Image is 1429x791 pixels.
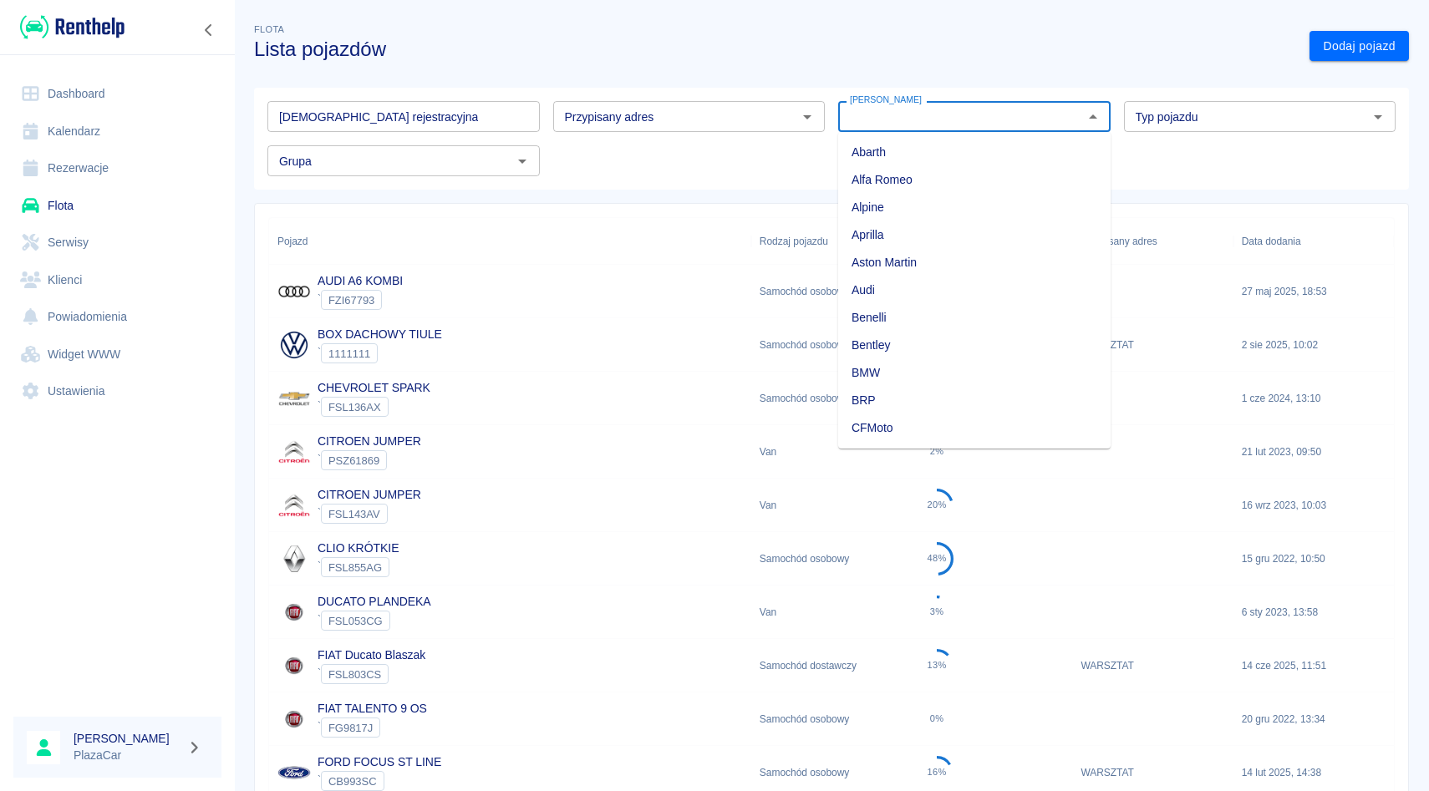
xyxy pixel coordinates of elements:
[850,94,922,106] label: [PERSON_NAME]
[1233,692,1394,746] div: 20 gru 2022, 13:34
[838,442,1111,469] li: Chevrolet
[751,586,912,639] div: Van
[322,722,379,734] span: FG9817J
[277,756,311,789] img: Image
[318,343,442,363] div: `
[838,221,1111,249] li: Aprilla
[1072,218,1233,265] div: Przypisany adres
[318,488,421,501] a: CITROEN JUMPER
[1242,218,1301,265] div: Data dodania
[13,298,221,336] a: Powiadomienia
[760,218,828,265] div: Rodzaj pojazdu
[20,13,125,41] img: Renthelp logo
[318,755,441,768] a: FORD FOCUS ST LINE
[318,327,442,341] a: BOX DACHOWY TIULE
[13,13,125,41] a: Renthelp logo
[318,290,403,310] div: `
[1233,479,1394,532] div: 16 wrz 2023, 10:03
[751,318,912,372] div: Samochód osobowy
[751,692,912,746] div: Samochód osobowy
[318,397,430,417] div: `
[318,702,427,715] a: FIAT TALENTO 9 OS
[838,304,1111,332] li: Benelli
[322,561,389,574] span: FSL855AG
[74,747,181,764] p: PlazaCar
[74,730,181,747] h6: [PERSON_NAME]
[1072,318,1233,372] div: WARSZTAT
[318,557,399,577] div: `
[318,541,399,555] a: CLIO KRÓTKIE
[277,702,311,736] img: Image
[1072,639,1233,692] div: WARSZTAT
[930,713,944,724] div: 0%
[928,499,947,510] div: 20%
[13,187,221,225] a: Flota
[318,664,425,684] div: `
[930,446,944,457] div: 2%
[838,249,1111,276] li: Aston Martin
[930,606,944,617] div: 3%
[838,139,1111,166] li: Abarth
[277,382,311,415] img: Image
[1233,425,1394,479] div: 21 lut 2023, 09:50
[751,372,912,425] div: Samochód osobowy
[322,668,388,681] span: FSL803CS
[1233,372,1394,425] div: 1 cze 2024, 13:10
[277,275,311,308] img: Image
[1233,639,1394,692] div: 14 cze 2025, 11:51
[838,332,1111,359] li: Bentley
[751,265,912,318] div: Samochód osobowy
[277,435,311,469] img: Image
[277,328,311,362] img: Image
[1233,318,1394,372] div: 2 sie 2025, 10:02
[511,150,534,173] button: Otwórz
[13,336,221,373] a: Widget WWW
[1233,218,1394,265] div: Data dodania
[1233,586,1394,639] div: 6 sty 2023, 13:58
[928,767,947,778] div: 16%
[838,359,1111,387] li: BMW
[928,553,947,564] div: 48%
[13,113,221,150] a: Kalendarz
[254,38,1296,61] h3: Lista pojazdów
[322,294,381,307] span: FZI67793
[308,230,331,253] button: Sort
[196,19,221,41] button: Zwiń nawigację
[1233,265,1394,318] div: 27 maj 2025, 18:53
[322,775,384,788] span: CB993SC
[277,542,311,576] img: Image
[838,387,1111,414] li: BRP
[751,639,912,692] div: Samochód dostawczy
[13,75,221,113] a: Dashboard
[751,425,912,479] div: Van
[322,508,387,520] span: FSL143AV
[318,504,421,524] div: `
[1081,218,1157,265] div: Przypisany adres
[318,595,431,608] a: DUCATO PLANDEKA
[318,648,425,662] a: FIAT Ducato Blaszak
[13,150,221,187] a: Rezerwacje
[13,261,221,299] a: Klienci
[318,611,431,631] div: `
[13,373,221,410] a: Ustawienia
[277,596,311,629] img: Image
[318,381,430,394] a: CHEVROLET SPARK
[277,649,311,682] img: Image
[928,660,947,671] div: 13%
[318,274,403,287] a: AUDI A6 KOMBI
[318,717,427,738] div: `
[751,218,912,265] div: Rodzaj pojazdu
[1233,532,1394,586] div: 15 gru 2022, 10:50
[318,771,441,791] div: `
[751,532,912,586] div: Samochód osobowy
[1081,105,1105,129] button: Zamknij
[322,454,386,467] span: PSZ61869
[254,24,284,34] span: Flota
[796,105,819,129] button: Otwórz
[1366,105,1390,129] button: Otwórz
[838,194,1111,221] li: Alpine
[1309,31,1409,62] a: Dodaj pojazd
[277,489,311,522] img: Image
[318,450,421,470] div: `
[322,347,377,360] span: 1111111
